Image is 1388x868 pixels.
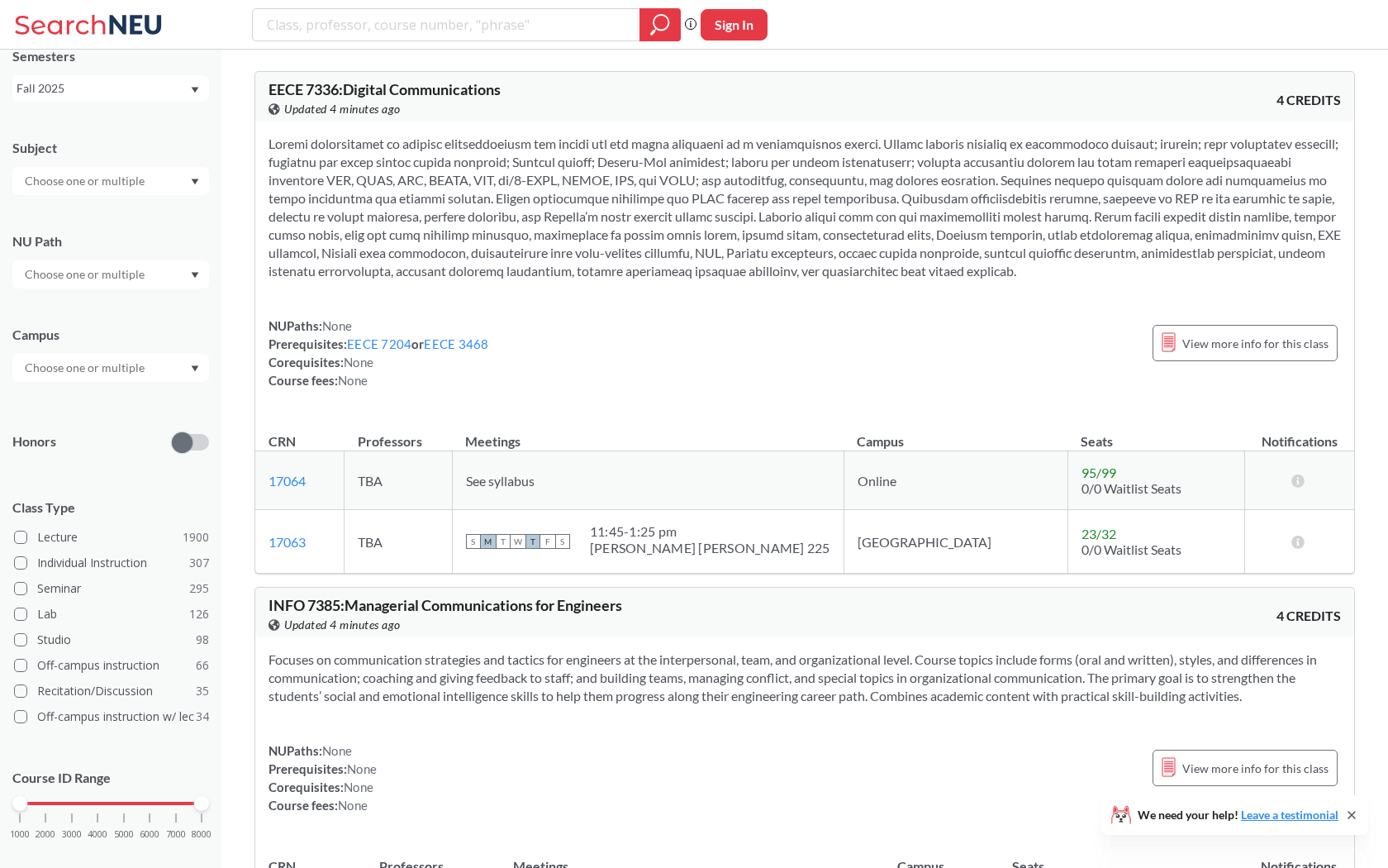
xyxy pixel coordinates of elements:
span: View more info for this class [1182,758,1329,779]
span: 95 / 99 [1081,465,1116,480]
section: Focuses on communication strategies and tactics for engineers at the interpersonal, team, and org... [269,651,1341,705]
span: 0/0 Waitlist Seats [1081,480,1181,496]
a: 17063 [269,534,306,550]
span: 4 CREDITS [1276,91,1341,109]
button: Sign In [701,9,768,41]
th: Campus [844,416,1067,451]
input: Choose one or multiple [17,265,155,284]
div: magnifying glass [639,8,681,41]
span: 2000 [36,830,55,839]
div: NUPaths: Prerequisites: or Corequisites: Course fees: [269,317,489,389]
a: EECE 7204 [347,336,411,351]
div: Semesters [12,47,209,65]
th: Seats [1067,416,1244,451]
label: Individual Instruction [14,552,209,574]
svg: Dropdown arrow [191,272,199,279]
span: 7000 [166,830,186,839]
span: See syllabus [466,473,535,489]
span: 34 [196,708,209,726]
td: [GEOGRAPHIC_DATA] [844,510,1067,574]
span: 4 CREDITS [1276,607,1341,625]
a: Leave a testimonial [1241,808,1338,822]
span: Class Type [12,498,209,517]
div: Dropdown arrow [12,354,209,382]
td: TBA [345,451,453,510]
span: 1000 [10,830,30,839]
label: Lecture [14,527,209,548]
div: [PERSON_NAME] [PERSON_NAME] 225 [590,540,830,556]
span: 4000 [88,830,107,839]
span: Updated 4 minutes ago [284,100,401,118]
span: M [481,534,496,549]
div: Fall 2025Dropdown arrow [12,75,209,102]
div: CRN [269,432,296,451]
td: Online [844,451,1067,510]
input: Choose one or multiple [17,358,155,378]
span: F [540,534,555,549]
span: None [344,780,373,794]
span: 126 [189,605,209,623]
div: Dropdown arrow [12,167,209,195]
span: W [511,534,525,549]
label: Recitation/Discussion [14,680,209,702]
span: 6000 [140,830,159,839]
span: None [338,373,368,388]
th: Professors [345,416,453,451]
div: NU Path [12,232,209,250]
div: Fall 2025 [17,79,189,98]
span: Updated 4 minutes ago [284,616,401,634]
span: 5000 [114,830,134,839]
span: 307 [189,554,209,572]
label: Studio [14,629,209,651]
label: Off-campus instruction w/ lec [14,706,209,727]
input: Class, professor, course number, "phrase" [265,11,628,39]
span: None [322,743,352,758]
span: T [496,534,511,549]
span: None [338,798,368,813]
span: 3000 [62,830,82,839]
span: None [322,318,352,333]
a: EECE 3468 [424,336,488,351]
label: Seminar [14,578,209,599]
span: INFO 7385 : Managerial Communications for Engineers [269,596,622,614]
th: Notifications [1244,416,1354,451]
span: S [555,534,570,549]
svg: magnifying glass [650,13,670,36]
span: 8000 [192,830,212,839]
p: Course ID Range [12,769,209,788]
span: T [525,534,540,549]
span: 98 [196,631,209,649]
svg: Dropdown arrow [191,87,199,93]
svg: Dropdown arrow [191,365,199,372]
label: Lab [14,603,209,625]
span: 295 [189,579,209,598]
svg: Dropdown arrow [191,179,199,185]
span: 66 [196,656,209,675]
p: Honors [12,432,56,451]
div: NUPaths: Prerequisites: Corequisites: Course fees: [269,742,377,814]
span: 35 [196,682,209,700]
section: Loremi dolorsitamet co adipisc elitseddoeiusm tem incidi utl etd magna aliquaeni ad m veniamquisn... [269,135,1341,280]
label: Off-campus instruction [14,655,209,676]
div: Subject [12,139,209,157]
span: EECE 7336 : Digital Communications [269,80,501,98]
div: Campus [12,326,209,344]
div: Dropdown arrow [12,260,209,289]
span: S [466,534,481,549]
th: Meetings [452,416,844,451]
span: None [347,761,377,776]
td: TBA [345,510,453,574]
span: 23 / 32 [1081,526,1116,541]
span: 1900 [183,528,209,546]
span: View more info for this class [1182,333,1329,354]
input: Choose one or multiple [17,171,155,191]
a: 17064 [269,473,306,489]
div: 11:45 - 1:25 pm [590,523,830,540]
span: We need your help! [1138,809,1338,821]
span: None [344,355,373,370]
span: 0/0 Waitlist Seats [1081,541,1181,557]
